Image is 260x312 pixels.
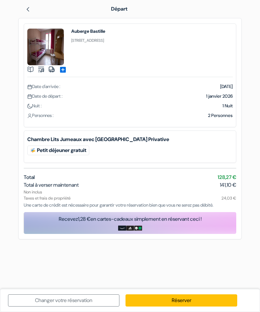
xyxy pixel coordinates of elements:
div: Recevez en cartes-cadeaux simplement en réservant ceci ! [24,215,236,223]
small: [STREET_ADDRESS] [71,38,104,43]
div: Non inclus Taxes et frais de propriété [24,189,236,201]
span: 141,10 € [220,181,236,189]
span: Date d'arrivée : [27,84,60,89]
img: adidas-card.png [126,226,134,231]
img: free_breakfast.svg [30,148,36,153]
span: 1 janvier 2026 [206,93,233,99]
a: Changer votre réservation [8,294,119,307]
span: Départ [111,5,127,12]
a: add_box [59,66,67,72]
img: book.svg [27,66,34,73]
img: calendar.svg [27,85,32,89]
h4: Auberge Bastille [71,29,105,34]
span: 24,03 € [221,195,236,201]
img: amazon-card-no-text.png [118,226,126,231]
span: 1 Nuit [222,103,233,109]
img: calendar.svg [27,94,32,99]
img: uber-uber-eats-card.png [134,226,142,231]
img: music.svg [38,66,44,73]
span: Nuit : [27,103,42,109]
img: user_icon.svg [27,113,32,118]
div: Total à verser maintenant [24,181,236,189]
img: left_arrow.svg [25,7,30,12]
span: Total [24,174,35,181]
b: Chambre Lits Jumeaux avec [GEOGRAPHIC_DATA] Privative [27,136,233,143]
a: Réserver [126,294,237,307]
span: 1,28 € [78,216,91,222]
img: truck.svg [48,66,55,73]
span: Une carte de crédit est nécessaire pour garantir votre réservation bien que vous ne serez pas déb... [24,202,213,208]
div: Petit déjeuner gratuit [27,146,89,155]
span: add_box [59,66,67,74]
span: Personnes : [27,112,54,118]
span: 128,27 € [218,174,236,181]
span: [DATE] [220,84,233,89]
img: moon.svg [27,104,32,109]
span: Date de départ : [27,93,63,99]
span: 2 Personnes [208,112,233,118]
